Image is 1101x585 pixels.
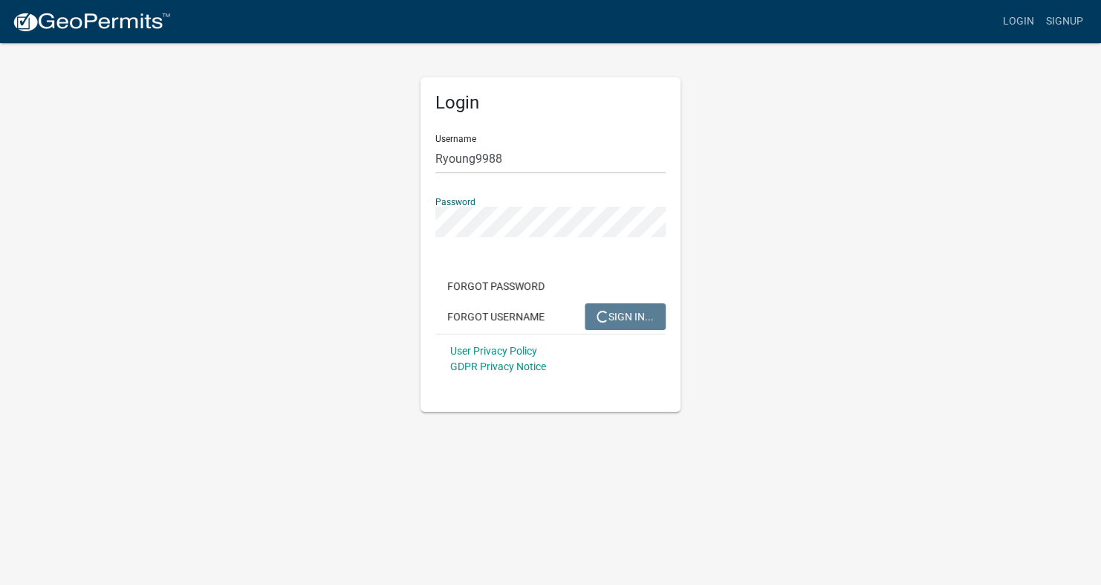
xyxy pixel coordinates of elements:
a: Signup [1040,7,1089,36]
a: Login [997,7,1040,36]
a: GDPR Privacy Notice [450,361,546,372]
span: SIGN IN... [597,310,654,322]
h5: Login [435,92,666,114]
button: Forgot Password [435,273,556,300]
button: SIGN IN... [585,303,666,330]
button: Forgot Username [435,303,556,330]
a: User Privacy Policy [450,345,537,357]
